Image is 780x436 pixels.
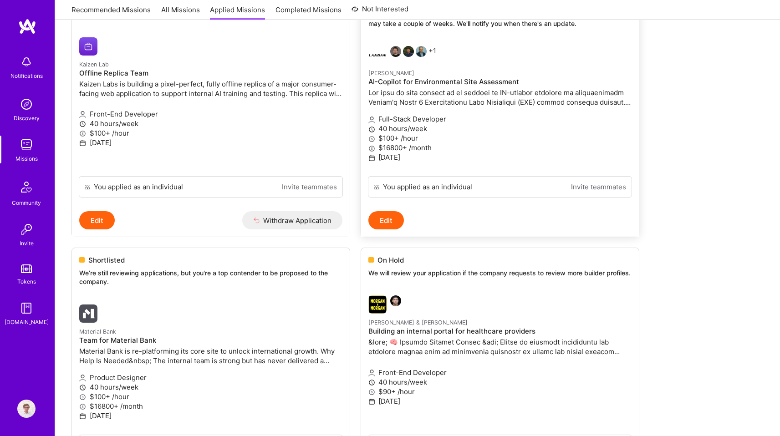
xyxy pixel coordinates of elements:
i: icon MoneyGray [368,389,375,395]
img: Langan company logo [368,46,387,64]
i: icon MoneyGray [79,130,86,137]
i: icon Applicant [79,375,86,381]
p: [DATE] [368,396,632,406]
span: Shortlisted [88,255,125,265]
p: Lor ipsu do sita consect ad el seddoei te IN-utlabor etdolore ma aliquaenimadm Veniam'q Nostr 6 E... [368,88,632,107]
button: Withdraw Application [242,211,343,229]
h4: Offline Replica Team [79,69,342,77]
a: All Missions [161,5,200,20]
h4: Building an internal portal for healthcare providers [368,327,632,335]
div: Notifications [10,71,43,81]
small: [PERSON_NAME] [368,70,414,76]
a: Kaizen Lab company logoKaizen LabOffline Replica TeamKaizen Labs is building a pixel-perfect, ful... [72,30,350,177]
i: icon Calendar [79,140,86,147]
div: Invite [20,238,34,248]
img: tokens [21,264,32,273]
p: 40 hours/week [368,124,632,133]
div: Discovery [14,113,40,123]
i: icon MoneyGray [79,394,86,401]
p: We’re still reviewing applications, but you're a top contender to be proposed to the company. [79,269,342,286]
img: Kaizen Lab company logo [79,37,97,56]
button: Edit [368,211,404,229]
a: Langan company logoBerkan HizirogluNhan TranMarcin Wylot+1[PERSON_NAME]AI-Copilot for Environment... [361,39,639,176]
img: logo [18,18,36,35]
p: $100+ /hour [79,128,342,138]
p: Front-End Developer [368,368,632,377]
p: $16800+ /month [79,401,342,411]
p: [DATE] [368,152,632,162]
div: Missions [15,154,38,163]
p: 40 hours/week [368,377,632,387]
i: icon MoneyGray [79,403,86,410]
p: $100+ /hour [79,392,342,401]
p: Kaizen Labs is building a pixel-perfect, fully offline replica of a major consumer-facing web app... [79,79,342,98]
i: icon MoneyGray [368,136,375,142]
img: teamwork [17,136,36,154]
small: Material Bank [79,328,116,335]
p: Material Bank is re-platforming its core site to unlock international growth. Why Help Is Needed&... [79,346,342,365]
div: You applied as an individual [383,182,472,192]
img: Nhan Tran [403,46,414,57]
i: icon Clock [79,384,86,391]
p: Full-Stack Developer [368,114,632,124]
a: User Avatar [15,400,38,418]
p: $16800+ /month [368,143,632,152]
img: Berkan Hiziroglu [390,46,401,57]
a: Invite teammates [571,182,626,192]
i: icon Applicant [79,111,86,118]
div: +1 [368,46,436,64]
h4: Team for Material Bank [79,336,342,345]
i: icon Clock [368,126,375,133]
a: Material Bank company logoMaterial BankTeam for Material BankMaterial Bank is re-platforming its ... [72,297,350,435]
img: Material Bank company logo [79,304,97,323]
i: icon Calendar [368,155,375,162]
p: Product Designer [79,373,342,382]
a: Applied Missions [210,5,265,20]
i: icon Applicant [368,370,375,376]
i: icon Applicant [368,117,375,123]
img: bell [17,53,36,71]
i: icon MoneyGray [368,145,375,152]
i: icon Clock [368,379,375,386]
div: You applied as an individual [94,182,183,192]
img: Wesley Berredo [390,295,401,306]
p: Front-End Developer [79,109,342,119]
div: Tokens [17,277,36,286]
p: [DATE] [79,138,342,147]
small: [PERSON_NAME] & [PERSON_NAME] [368,319,468,326]
img: Community [15,176,37,198]
button: Edit [79,211,115,229]
img: Marcin Wylot [416,46,427,57]
span: On Hold [377,255,404,265]
img: guide book [17,299,36,317]
a: Recommended Missions [71,5,151,20]
p: $90+ /hour [368,387,632,396]
div: [DOMAIN_NAME] [5,317,49,327]
a: Morgan & Morgan company logoWesley Berredo[PERSON_NAME] & [PERSON_NAME]Building an internal porta... [361,288,639,435]
i: icon Calendar [368,398,375,405]
img: Invite [17,220,36,238]
p: [DATE] [79,411,342,421]
a: Not Interested [352,4,408,20]
img: Morgan & Morgan company logo [368,295,387,314]
h4: AI-Copilot for Environmental Site Assessment [368,78,632,86]
i: icon Calendar [79,413,86,420]
p: &lore; 🧠 Ipsumdo Sitamet Consec &adi; Elitse do eiusmodt incididuntu lab etdolore magnaa enim ad ... [368,337,632,356]
p: 40 hours/week [79,119,342,128]
p: We will review your application if the company requests to review more builder profiles. [368,269,632,278]
small: Kaizen Lab [79,61,109,68]
div: Community [12,198,41,208]
i: icon Clock [79,121,86,127]
a: Invite teammates [282,182,337,192]
p: 40 hours/week [79,382,342,392]
img: discovery [17,95,36,113]
p: $100+ /hour [368,133,632,143]
img: User Avatar [17,400,36,418]
a: Completed Missions [275,5,342,20]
